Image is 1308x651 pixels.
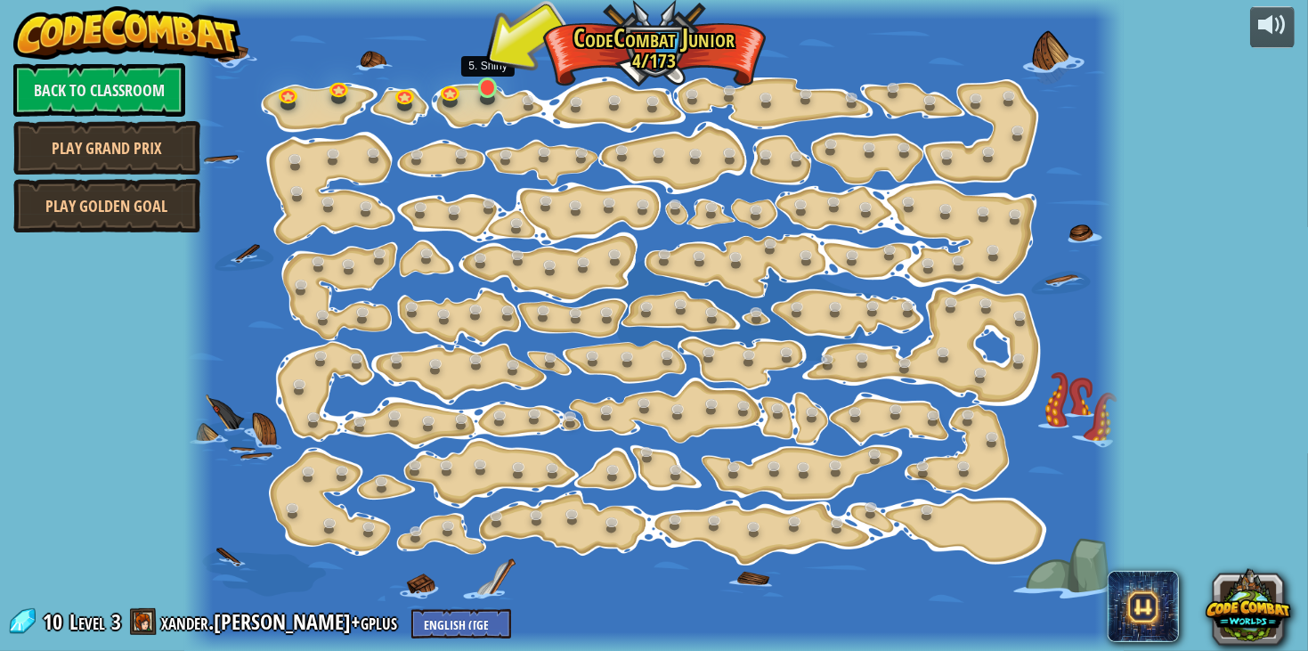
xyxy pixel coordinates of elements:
[43,607,68,636] span: 10
[13,63,185,117] a: Back to Classroom
[13,179,200,232] a: Play Golden Goal
[13,6,241,60] img: CodeCombat - Learn how to code by playing a game
[13,121,200,175] a: Play Grand Prix
[1250,6,1295,48] button: Adjust volume
[111,607,121,636] span: 3
[161,607,402,636] a: xander.[PERSON_NAME]+gplus
[69,607,105,637] span: Level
